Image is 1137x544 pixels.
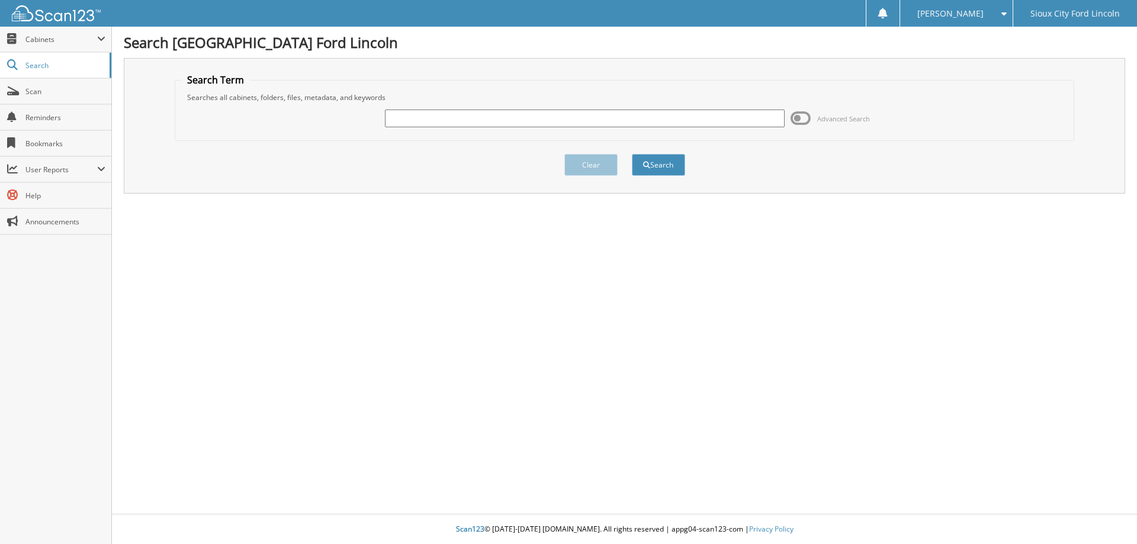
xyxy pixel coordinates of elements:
[1078,487,1137,544] iframe: Chat Widget
[25,165,97,175] span: User Reports
[749,524,794,534] a: Privacy Policy
[1030,10,1120,17] span: Sioux City Ford Lincoln
[25,217,105,227] span: Announcements
[817,114,870,123] span: Advanced Search
[564,154,618,176] button: Clear
[917,10,984,17] span: [PERSON_NAME]
[12,5,101,21] img: scan123-logo-white.svg
[25,34,97,44] span: Cabinets
[25,139,105,149] span: Bookmarks
[25,112,105,123] span: Reminders
[181,73,250,86] legend: Search Term
[181,92,1068,102] div: Searches all cabinets, folders, files, metadata, and keywords
[25,86,105,96] span: Scan
[632,154,685,176] button: Search
[124,33,1125,52] h1: Search [GEOGRAPHIC_DATA] Ford Lincoln
[112,515,1137,544] div: © [DATE]-[DATE] [DOMAIN_NAME]. All rights reserved | appg04-scan123-com |
[25,60,104,70] span: Search
[25,191,105,201] span: Help
[456,524,484,534] span: Scan123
